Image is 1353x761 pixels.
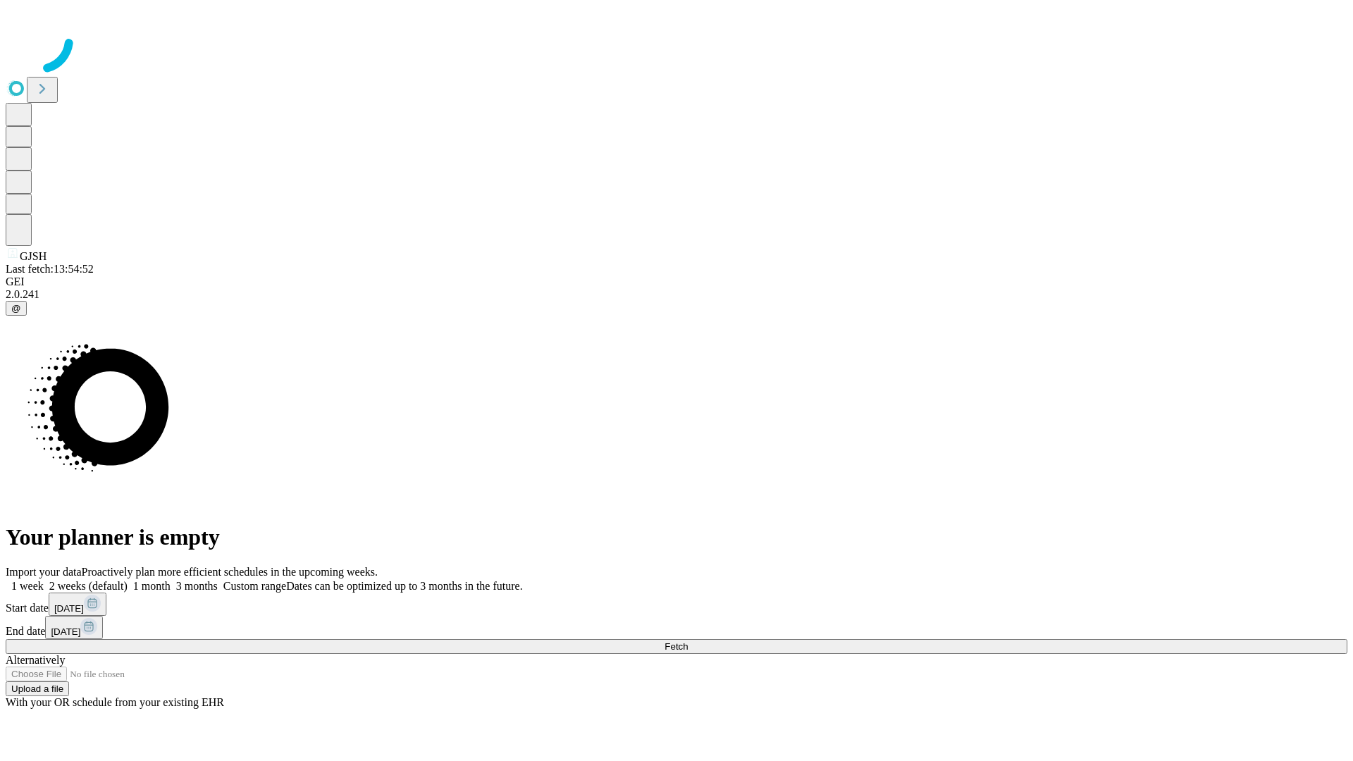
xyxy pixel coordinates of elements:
[6,616,1347,639] div: End date
[133,580,171,592] span: 1 month
[6,639,1347,654] button: Fetch
[11,580,44,592] span: 1 week
[176,580,218,592] span: 3 months
[6,566,82,578] span: Import your data
[6,681,69,696] button: Upload a file
[665,641,688,652] span: Fetch
[6,654,65,666] span: Alternatively
[286,580,522,592] span: Dates can be optimized up to 3 months in the future.
[51,626,80,637] span: [DATE]
[6,288,1347,301] div: 2.0.241
[49,593,106,616] button: [DATE]
[6,524,1347,550] h1: Your planner is empty
[6,301,27,316] button: @
[45,616,103,639] button: [DATE]
[6,263,94,275] span: Last fetch: 13:54:52
[6,696,224,708] span: With your OR schedule from your existing EHR
[82,566,378,578] span: Proactively plan more efficient schedules in the upcoming weeks.
[223,580,286,592] span: Custom range
[6,593,1347,616] div: Start date
[11,303,21,314] span: @
[20,250,47,262] span: GJSH
[54,603,84,614] span: [DATE]
[6,276,1347,288] div: GEI
[49,580,128,592] span: 2 weeks (default)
